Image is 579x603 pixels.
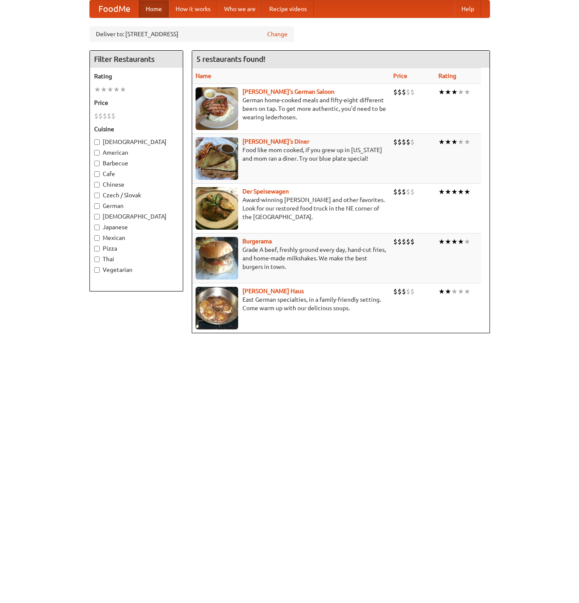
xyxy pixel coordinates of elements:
[242,88,334,95] a: [PERSON_NAME]'s German Saloon
[94,159,179,167] label: Barbecue
[94,265,179,274] label: Vegetarian
[398,187,402,196] li: $
[410,137,415,147] li: $
[94,139,100,145] input: [DEMOGRAPHIC_DATA]
[464,87,470,97] li: ★
[217,0,262,17] a: Who we are
[196,295,386,312] p: East German specialties, in a family-friendly setting. Come warm up with our delicious soups.
[398,237,402,246] li: $
[242,138,309,145] b: [PERSON_NAME]'s Diner
[107,85,113,94] li: ★
[445,287,451,296] li: ★
[94,203,100,209] input: German
[458,137,464,147] li: ★
[445,137,451,147] li: ★
[94,267,100,273] input: Vegetarian
[406,87,410,97] li: $
[94,235,100,241] input: Mexican
[402,87,406,97] li: $
[111,111,115,121] li: $
[406,187,410,196] li: $
[451,237,458,246] li: ★
[410,187,415,196] li: $
[94,171,100,177] input: Cafe
[393,187,398,196] li: $
[94,234,179,242] label: Mexican
[94,182,100,188] input: Chinese
[94,193,100,198] input: Czech / Slovak
[406,287,410,296] li: $
[458,187,464,196] li: ★
[410,287,415,296] li: $
[451,287,458,296] li: ★
[94,225,100,230] input: Japanese
[393,137,398,147] li: $
[120,85,126,94] li: ★
[451,187,458,196] li: ★
[98,111,103,121] li: $
[107,111,111,121] li: $
[196,87,238,130] img: esthers.jpg
[196,237,238,280] img: burgerama.jpg
[169,0,217,17] a: How it works
[94,111,98,121] li: $
[242,188,289,195] a: Der Speisewagen
[398,287,402,296] li: $
[262,0,314,17] a: Recipe videos
[464,137,470,147] li: ★
[139,0,169,17] a: Home
[94,98,179,107] h5: Price
[113,85,120,94] li: ★
[94,257,100,262] input: Thai
[90,51,183,68] h4: Filter Restaurants
[455,0,481,17] a: Help
[410,237,415,246] li: $
[94,202,179,210] label: German
[402,137,406,147] li: $
[94,148,179,157] label: American
[94,170,179,178] label: Cafe
[242,238,272,245] b: Burgerama
[458,87,464,97] li: ★
[438,72,456,79] a: Rating
[445,87,451,97] li: ★
[464,287,470,296] li: ★
[94,125,179,133] h5: Cuisine
[267,30,288,38] a: Change
[94,161,100,166] input: Barbecue
[402,287,406,296] li: $
[402,187,406,196] li: $
[458,287,464,296] li: ★
[94,255,179,263] label: Thai
[438,287,445,296] li: ★
[458,237,464,246] li: ★
[393,287,398,296] li: $
[94,246,100,251] input: Pizza
[94,223,179,231] label: Japanese
[393,237,398,246] li: $
[103,111,107,121] li: $
[196,245,386,271] p: Grade A beef, freshly ground every day, hand-cut fries, and home-made milkshakes. We make the bes...
[90,0,139,17] a: FoodMe
[196,187,238,230] img: speisewagen.jpg
[196,55,265,63] ng-pluralize: 5 restaurants found!
[196,196,386,221] p: Award-winning [PERSON_NAME] and other favorites. Look for our restored food truck in the NE corne...
[94,150,100,156] input: American
[94,214,100,219] input: [DEMOGRAPHIC_DATA]
[406,237,410,246] li: $
[393,72,407,79] a: Price
[438,87,445,97] li: ★
[438,237,445,246] li: ★
[438,137,445,147] li: ★
[242,288,304,294] a: [PERSON_NAME] Haus
[94,244,179,253] label: Pizza
[464,237,470,246] li: ★
[196,287,238,329] img: kohlhaus.jpg
[398,87,402,97] li: $
[406,137,410,147] li: $
[94,180,179,189] label: Chinese
[393,87,398,97] li: $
